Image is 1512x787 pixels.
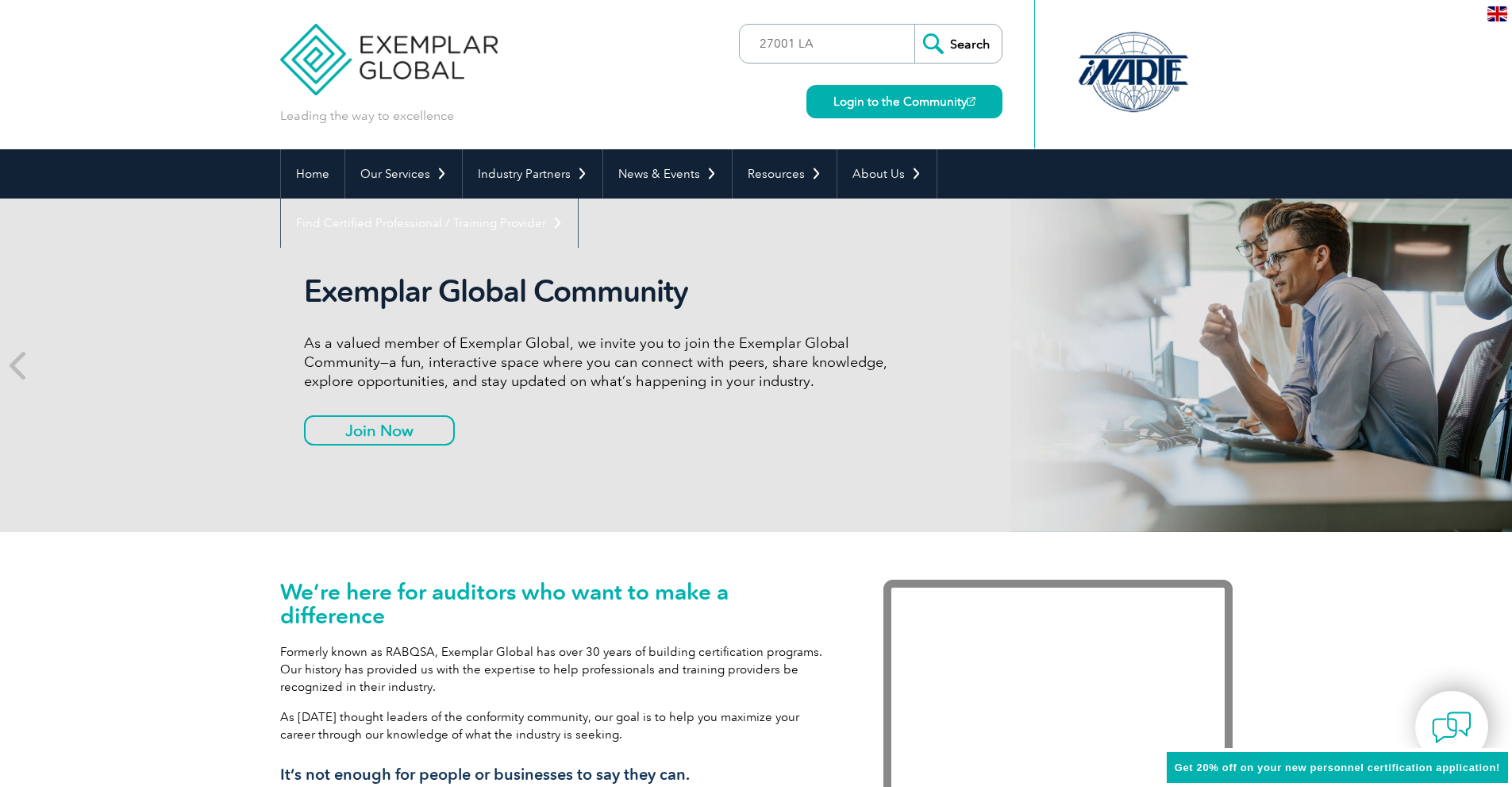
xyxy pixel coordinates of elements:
p: As a valued member of Exemplar Global, we invite you to join the Exemplar Global Community—a fun,... [304,334,899,391]
img: open_square.png [967,97,975,106]
a: Login to the Community [806,85,1002,118]
img: contact-chat.png [1432,708,1472,747]
p: Leading the way to excellence [280,107,454,125]
a: About Us [837,149,937,199]
a: Find Certified Professional / Training Provider [281,199,578,248]
a: Our Services [345,149,462,199]
a: Join Now [304,415,455,446]
p: As [DATE] thought leaders of the conformity community, our goal is to help you maximize your care... [280,708,836,743]
a: Home [281,149,344,199]
p: Formerly known as RABQSA, Exemplar Global has over 30 years of building certification programs. O... [280,643,836,696]
h1: We’re here for auditors who want to make a difference [280,580,836,627]
a: Resources [733,149,837,199]
a: News & Events [603,149,732,199]
h2: Exemplar Global Community [304,273,899,310]
a: Industry Partners [463,149,602,199]
input: Search [914,25,1002,63]
img: en [1487,6,1507,21]
span: Get 20% off on your new personnel certification application! [1175,762,1500,773]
